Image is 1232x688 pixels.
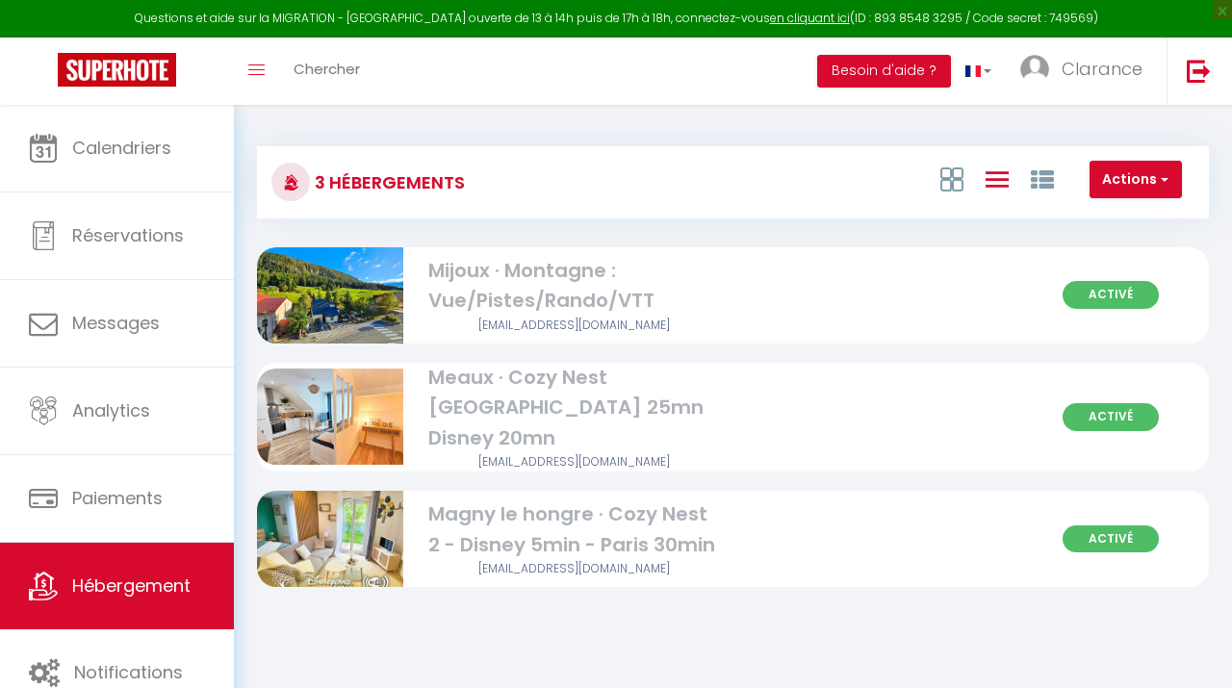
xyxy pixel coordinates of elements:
[310,161,465,204] h3: 3 Hébergements
[428,317,720,335] div: Airbnb
[72,223,184,247] span: Réservations
[1151,607,1232,688] iframe: LiveChat chat widget
[428,560,720,578] div: Airbnb
[1006,38,1167,105] a: ... Clarance
[428,256,720,317] div: Mijoux · Montagne : Vue/Pistes/Rando/VTT
[294,59,360,79] span: Chercher
[72,136,171,160] span: Calendriers
[72,398,150,422] span: Analytics
[1187,59,1211,83] img: logout
[74,660,183,684] span: Notifications
[72,311,160,335] span: Messages
[428,363,720,453] div: Meaux · Cozy Nest [GEOGRAPHIC_DATA] 25mn Disney 20mn
[72,573,191,598] span: Hébergement
[1020,55,1049,84] img: ...
[428,499,720,560] div: Magny le hongre · Cozy Nest 2 - Disney 5min - Paris 30min
[72,486,163,510] span: Paiements
[940,163,963,194] a: Vue en Box
[428,453,720,471] div: Airbnb
[1063,403,1159,431] span: Activé
[1090,161,1182,199] button: Actions
[279,38,374,105] a: Chercher
[770,10,850,26] a: en cliquant ici
[1031,163,1054,194] a: Vue par Groupe
[1063,525,1159,553] span: Activé
[58,53,176,87] img: Super Booking
[986,163,1009,194] a: Vue en Liste
[1062,57,1142,81] span: Clarance
[817,55,951,88] button: Besoin d'aide ?
[1063,281,1159,309] span: Activé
